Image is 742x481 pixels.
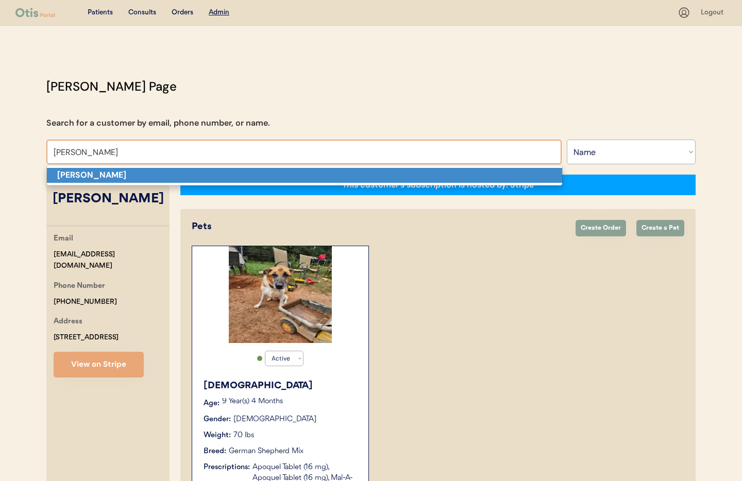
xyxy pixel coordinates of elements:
[172,8,193,18] div: Orders
[229,246,332,343] img: 1000012650.jpg
[233,430,254,441] div: 70 lbs
[54,352,144,377] button: View on Stripe
[229,446,303,457] div: German Shepherd Mix
[192,220,565,234] div: Pets
[54,233,73,246] div: Email
[204,462,250,473] div: Prescriptions:
[222,398,358,405] p: 9 Year(s) 4 Months
[46,140,562,164] input: Search by name
[204,414,231,425] div: Gender:
[701,8,727,18] div: Logout
[128,8,156,18] div: Consults
[57,169,126,180] strong: [PERSON_NAME]
[88,8,113,18] div: Patients
[233,414,316,425] div: [DEMOGRAPHIC_DATA]
[204,430,231,441] div: Weight:
[204,379,358,393] div: [DEMOGRAPHIC_DATA]
[54,249,170,272] div: [EMAIL_ADDRESS][DOMAIN_NAME]
[46,190,170,209] div: [PERSON_NAME]
[54,316,82,329] div: Address
[204,398,220,409] div: Age:
[209,9,229,16] u: Admin
[636,220,684,236] button: Create a Pet
[576,220,626,236] button: Create Order
[54,280,105,293] div: Phone Number
[54,332,119,343] div: [STREET_ADDRESS]
[204,446,226,457] div: Breed:
[54,296,117,308] div: [PHONE_NUMBER]
[46,117,270,129] div: Search for a customer by email, phone number, or name.
[46,77,177,96] div: [PERSON_NAME] Page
